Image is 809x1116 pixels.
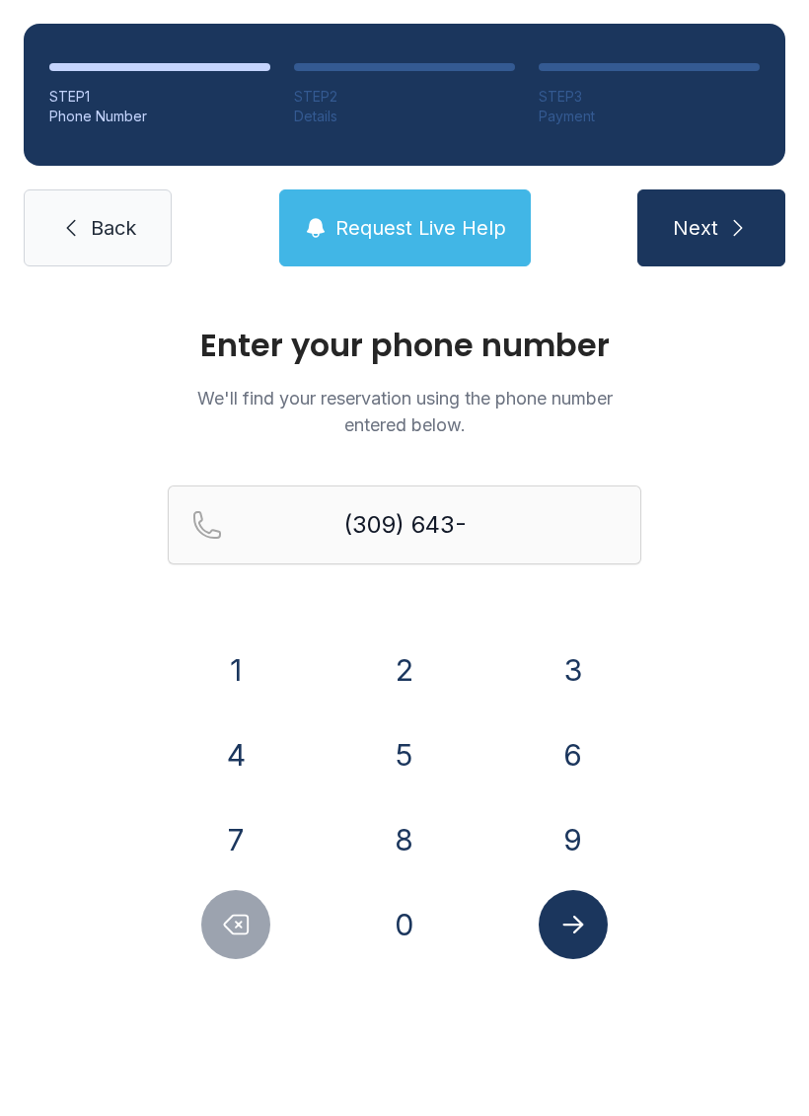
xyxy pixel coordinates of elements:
div: Phone Number [49,107,270,126]
button: 8 [370,805,439,874]
span: Request Live Help [335,214,506,242]
h1: Enter your phone number [168,330,641,361]
div: STEP 2 [294,87,515,107]
button: Submit lookup form [539,890,608,959]
button: 5 [370,720,439,789]
button: 1 [201,635,270,705]
button: 7 [201,805,270,874]
button: 9 [539,805,608,874]
span: Next [673,214,718,242]
div: STEP 3 [539,87,760,107]
button: 3 [539,635,608,705]
input: Reservation phone number [168,485,641,564]
button: 4 [201,720,270,789]
button: Delete number [201,890,270,959]
button: 2 [370,635,439,705]
div: STEP 1 [49,87,270,107]
button: 0 [370,890,439,959]
div: Payment [539,107,760,126]
button: 6 [539,720,608,789]
span: Back [91,214,136,242]
p: We'll find your reservation using the phone number entered below. [168,385,641,438]
div: Details [294,107,515,126]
